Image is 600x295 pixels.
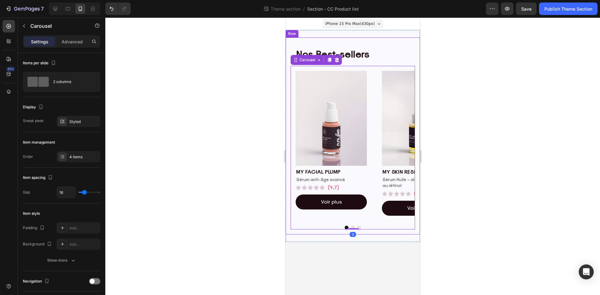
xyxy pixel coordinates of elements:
div: 4 items [69,154,99,160]
span: Theme section [269,6,302,12]
p: 7 [41,5,44,12]
button: Dot [59,208,63,212]
h2: my skin reset [96,151,167,159]
button: Save [516,2,537,15]
div: Publish Theme Section [544,6,592,12]
div: Background [23,240,53,248]
div: 0 [64,214,70,219]
div: Add... [69,242,99,247]
p: (4.8) [128,173,140,180]
div: Carousel [12,40,31,45]
div: 450 [6,66,15,71]
div: Gap [23,189,30,195]
div: Undo/Redo [105,2,131,15]
span: / [303,6,305,12]
p: Carousel [30,22,83,30]
div: Item style [23,211,40,216]
button: Dot [72,208,75,212]
div: Sneak peek [23,118,44,124]
div: 2 columns [53,75,91,89]
span: Section - CC Product list [307,6,359,12]
input: Auto [57,187,76,198]
div: Row [1,13,12,19]
button: Publish Theme Section [539,2,597,15]
iframe: Design area [286,17,420,295]
div: Styled [69,119,99,125]
button: Dot [65,208,69,212]
p: Voir plus [122,187,142,194]
div: Item spacing [23,174,54,182]
p: Sérum Huile – alternative naturelle au rétinol [97,159,167,171]
div: Display [23,103,45,111]
div: Order [23,154,33,160]
div: Navigation [23,277,51,286]
span: Save [521,6,532,12]
button: 7 [2,2,47,15]
div: Item management [23,140,55,145]
p: Settings [31,38,48,45]
div: Show more [47,257,76,263]
img: gempages_575662355329843743-48868b0d-8320-4d90-9aea-cf4b91e6ab37.png [96,53,167,148]
button: Show more [23,255,100,266]
p: Advanced [62,38,83,45]
div: Items per slide [23,59,57,67]
div: Add... [69,225,99,231]
div: Open Intercom Messenger [579,264,594,279]
div: Padding [23,224,46,232]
